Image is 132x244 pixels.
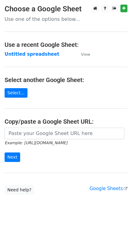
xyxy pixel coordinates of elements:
[75,51,90,57] a: View
[5,51,59,57] a: Untitled spreadsheet
[5,16,127,22] p: Use one of the options below...
[90,186,127,191] a: Google Sheets
[5,185,34,195] a: Need help?
[5,141,67,145] small: Example: [URL][DOMAIN_NAME]
[81,52,90,57] small: View
[5,128,124,139] input: Paste your Google Sheet URL here
[5,88,28,98] a: Select...
[5,152,20,162] input: Next
[5,76,127,84] h4: Select another Google Sheet:
[5,118,127,125] h4: Copy/paste a Google Sheet URL:
[5,5,127,13] h3: Choose a Google Sheet
[5,41,127,48] h4: Use a recent Google Sheet:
